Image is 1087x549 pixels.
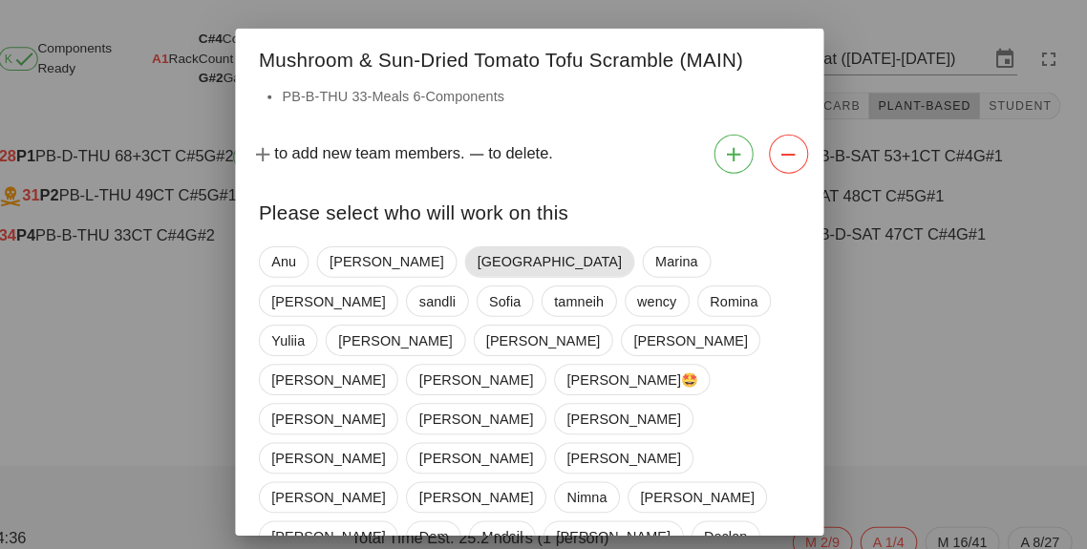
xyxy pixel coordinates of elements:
span: Sofia [504,279,535,307]
div: to add new team members. to delete. [257,123,830,177]
span: Romina [719,279,766,307]
span: [PERSON_NAME] [292,279,403,307]
li: PB-B-THU 33-Meals 6-Components [303,83,807,104]
span: Yuliia [292,317,325,346]
span: [PERSON_NAME] [292,393,403,422]
span: [PERSON_NAME] [292,508,403,537]
span: [PERSON_NAME] [580,432,691,460]
span: Anu [292,241,316,269]
span: Dom [436,508,464,537]
span: [PERSON_NAME] [436,355,546,384]
span: [PERSON_NAME] [501,317,612,346]
span: [GEOGRAPHIC_DATA] [493,241,633,269]
span: Marina [666,241,707,269]
span: [PERSON_NAME] [580,393,691,422]
span: wency [649,279,687,307]
span: tamneih [567,279,616,307]
span: sandli [436,279,471,307]
span: [PERSON_NAME] [357,317,468,346]
span: [PERSON_NAME] [645,317,756,346]
div: Please select who will work on this [257,177,830,232]
div: Mushroom & Sun-Dried Tomato Tofu Scramble (MAIN) [257,28,830,83]
span: [PERSON_NAME] [569,508,680,537]
span: [PERSON_NAME] [292,432,403,460]
span: [PERSON_NAME] [292,470,403,498]
span: [PERSON_NAME]🤩 [580,355,708,384]
span: Declan [714,508,756,537]
span: [PERSON_NAME] [651,470,762,498]
span: [PERSON_NAME] [292,355,403,384]
span: Madail [497,508,537,537]
span: [PERSON_NAME] [436,393,546,422]
span: [PERSON_NAME] [436,470,546,498]
span: Nimna [580,470,619,498]
span: [PERSON_NAME] [349,241,459,269]
span: [PERSON_NAME] [436,432,546,460]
